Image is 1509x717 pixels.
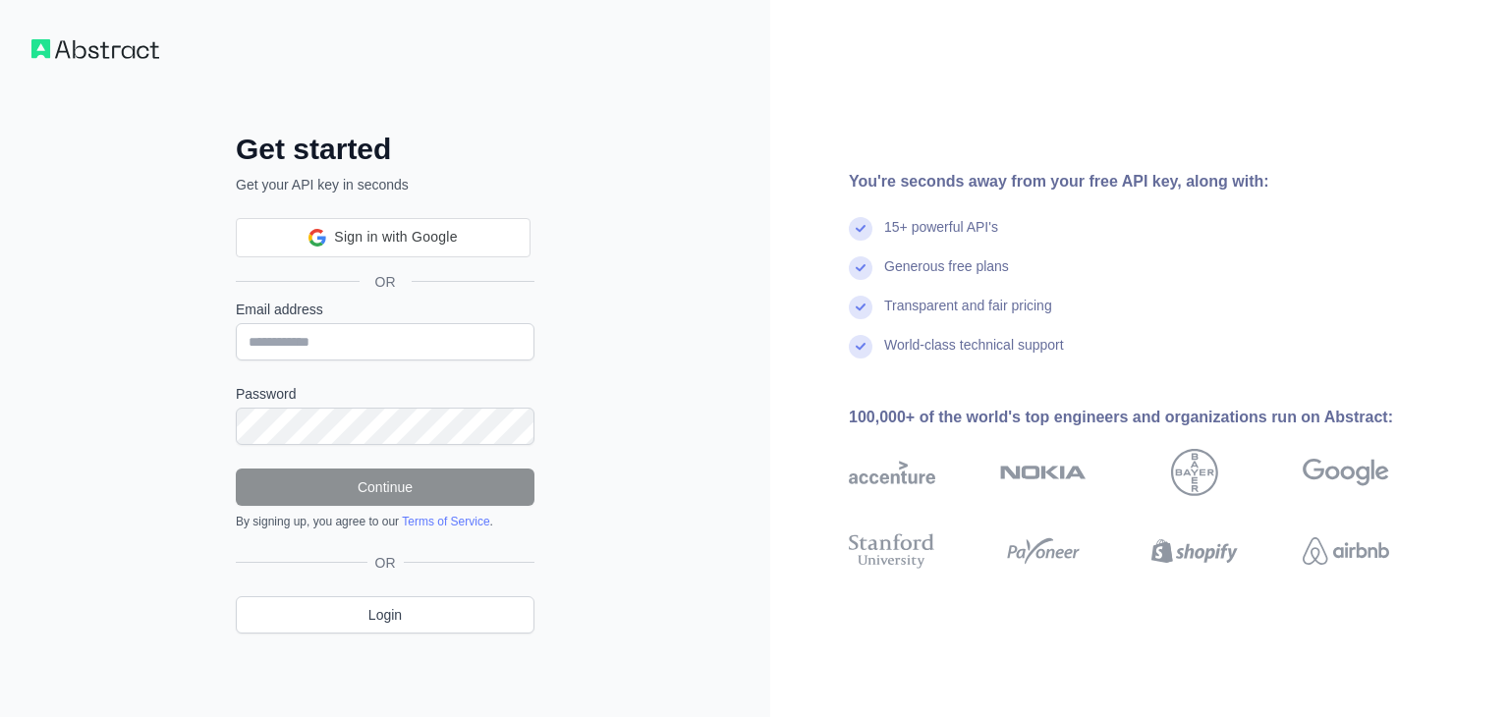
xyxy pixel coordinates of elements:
div: 15+ powerful API's [884,217,998,256]
div: By signing up, you agree to our . [236,514,534,529]
img: Workflow [31,39,159,59]
img: nokia [1000,449,1087,496]
div: Generous free plans [884,256,1009,296]
label: Password [236,384,534,404]
button: Continue [236,469,534,506]
img: google [1303,449,1389,496]
a: Terms of Service [402,515,489,528]
span: OR [360,272,412,292]
img: airbnb [1303,529,1389,573]
label: Email address [236,300,534,319]
img: check mark [849,296,872,319]
div: World-class technical support [884,335,1064,374]
div: You're seconds away from your free API key, along with: [849,170,1452,193]
span: OR [367,553,404,573]
span: Sign in with Google [334,227,457,248]
img: bayer [1171,449,1218,496]
img: shopify [1151,529,1238,573]
img: check mark [849,335,872,358]
img: accenture [849,449,935,496]
img: stanford university [849,529,935,573]
div: Sign in with Google [236,218,531,257]
div: 100,000+ of the world's top engineers and organizations run on Abstract: [849,406,1452,429]
div: Transparent and fair pricing [884,296,1052,335]
p: Get your API key in seconds [236,175,534,194]
a: Login [236,596,534,634]
img: payoneer [1000,529,1087,573]
img: check mark [849,217,872,241]
img: check mark [849,256,872,280]
h2: Get started [236,132,534,167]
